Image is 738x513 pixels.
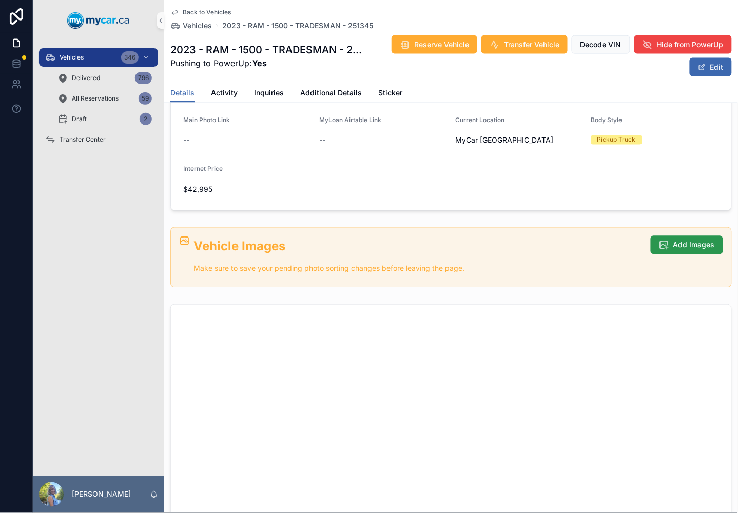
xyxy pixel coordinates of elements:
div: 346 [121,51,139,64]
span: All Reservations [72,94,119,103]
span: -- [183,135,189,146]
div: ## Vehicle Images Make sure to save your pending photo sorting changes before leaving the page. [193,238,643,275]
span: Body Style [591,116,623,124]
span: Additional Details [300,88,362,98]
div: scrollable content [33,41,164,162]
span: Main Photo Link [183,116,230,124]
button: Hide from PowerUp [634,35,732,54]
a: 2023 - RAM - 1500 - TRADESMAN - 251345 [222,21,373,31]
span: Transfer Vehicle [504,40,559,50]
span: $42,995 [183,185,311,195]
a: Vehicles [170,21,212,31]
a: Activity [211,84,238,104]
h2: Vehicle Images [193,238,643,255]
div: 59 [139,92,152,105]
span: Delivered [72,74,100,82]
div: 2 [140,113,152,125]
span: Inquiries [254,88,284,98]
a: Vehicles346 [39,48,158,67]
a: Transfer Center [39,130,158,149]
span: Details [170,88,195,98]
span: Vehicles [183,21,212,31]
span: Current Location [455,116,504,124]
button: Add Images [651,236,723,254]
a: Sticker [378,84,402,104]
span: Vehicles [60,53,84,62]
p: Make sure to save your pending photo sorting changes before leaving the page. [193,263,643,275]
span: Activity [211,88,238,98]
span: MyLoan Airtable Link [319,116,381,124]
a: Delivered796 [51,69,158,87]
span: Decode VIN [580,40,622,50]
button: Edit [690,58,732,76]
a: Details [170,84,195,103]
img: App logo [67,12,130,29]
span: Draft [72,115,87,123]
span: Hide from PowerUp [657,40,724,50]
button: Reserve Vehicle [392,35,477,54]
a: Inquiries [254,84,284,104]
span: Transfer Center [60,135,106,144]
span: -- [319,135,325,146]
strong: Yes [252,58,267,68]
span: Pushing to PowerUp: [170,57,366,69]
div: Pickup Truck [597,135,636,145]
button: Transfer Vehicle [481,35,568,54]
a: All Reservations59 [51,89,158,108]
p: [PERSON_NAME] [72,489,131,500]
span: Back to Vehicles [183,8,231,16]
button: Decode VIN [572,35,630,54]
a: Additional Details [300,84,362,104]
a: Back to Vehicles [170,8,231,16]
a: Draft2 [51,110,158,128]
h1: 2023 - RAM - 1500 - TRADESMAN - 251345 [170,43,366,57]
span: Sticker [378,88,402,98]
span: Add Images [673,240,715,250]
span: MyCar [GEOGRAPHIC_DATA] [455,135,553,146]
div: 796 [135,72,152,84]
span: Internet Price [183,165,223,173]
span: Reserve Vehicle [414,40,469,50]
